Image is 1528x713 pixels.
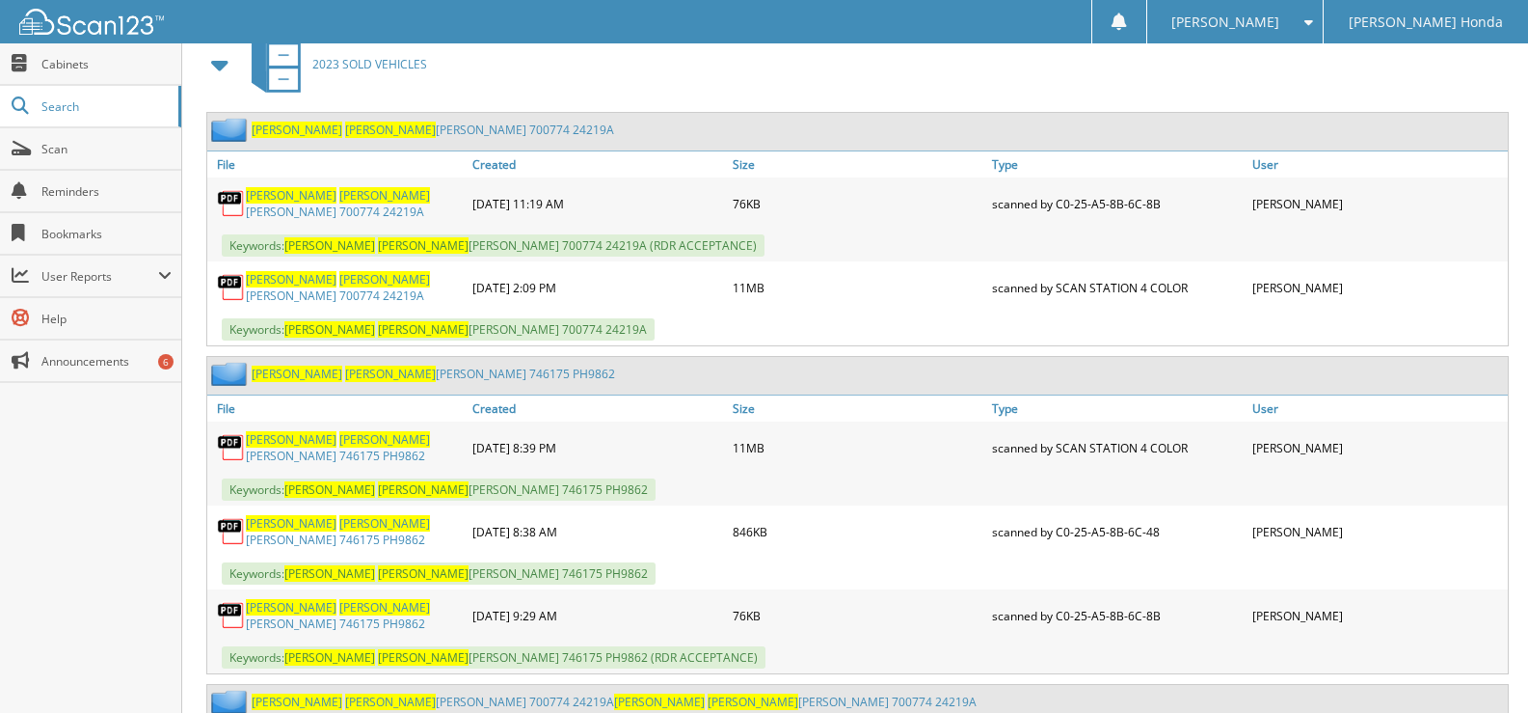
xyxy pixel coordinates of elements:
[217,601,246,630] img: PDF.png
[378,237,469,254] span: [PERSON_NAME]
[987,266,1247,309] div: scanned by SCAN STATION 4 COLOR
[728,396,988,422] a: Size
[1349,16,1503,28] span: [PERSON_NAME] Honda
[246,271,336,288] span: [PERSON_NAME]
[217,273,246,302] img: PDF.png
[41,98,169,115] span: Search
[284,237,375,254] span: [PERSON_NAME]
[1247,396,1508,422] a: User
[987,594,1247,637] div: scanned by C0-25-A5-8B-6C-8B
[246,599,463,632] a: [PERSON_NAME] [PERSON_NAME][PERSON_NAME] 746175 PH9862
[211,118,252,142] img: folder2.png
[41,226,172,242] span: Bookmarks
[468,266,728,309] div: [DATE] 2:09 PM
[41,183,172,200] span: Reminders
[252,122,614,138] a: [PERSON_NAME] [PERSON_NAME][PERSON_NAME] 700774 24219A
[339,515,430,532] span: [PERSON_NAME]
[728,426,988,469] div: 11MB
[1247,266,1508,309] div: [PERSON_NAME]
[468,510,728,553] div: [DATE] 8:38 AM
[252,122,342,138] span: [PERSON_NAME]
[246,431,336,448] span: [PERSON_NAME]
[728,510,988,553] div: 846KB
[987,510,1247,553] div: scanned by C0-25-A5-8B-6C-48
[207,396,468,422] a: File
[339,599,430,616] span: [PERSON_NAME]
[19,9,164,35] img: scan123-logo-white.svg
[468,426,728,469] div: [DATE] 8:39 PM
[217,517,246,546] img: PDF.png
[468,594,728,637] div: [DATE] 9:29 AM
[468,182,728,225] div: [DATE] 11:19 AM
[246,599,336,616] span: [PERSON_NAME]
[246,187,336,204] span: [PERSON_NAME]
[468,151,728,178] a: Created
[217,189,246,218] img: PDF.png
[987,151,1247,178] a: Type
[246,515,463,548] a: [PERSON_NAME] [PERSON_NAME][PERSON_NAME] 746175 PH9862
[222,234,764,257] span: Keywords: [PERSON_NAME] 700774 24219A (RDR ACCEPTANCE)
[284,649,375,666] span: [PERSON_NAME]
[41,268,158,285] span: User Reports
[252,366,615,382] a: [PERSON_NAME] [PERSON_NAME][PERSON_NAME] 746175 PH9862
[41,311,172,327] span: Help
[41,56,172,72] span: Cabinets
[1171,16,1279,28] span: [PERSON_NAME]
[252,366,342,382] span: [PERSON_NAME]
[1247,594,1508,637] div: [PERSON_NAME]
[240,26,427,102] a: 2023 SOLD VEHICLES
[728,151,988,178] a: Size
[1432,620,1528,713] iframe: Chat Widget
[1247,151,1508,178] a: User
[987,426,1247,469] div: scanned by SCAN STATION 4 COLOR
[246,187,463,220] a: [PERSON_NAME] [PERSON_NAME][PERSON_NAME] 700774 24219A
[41,141,172,157] span: Scan
[1247,182,1508,225] div: [PERSON_NAME]
[728,266,988,309] div: 11MB
[222,646,765,669] span: Keywords: [PERSON_NAME] 746175 PH9862 (RDR ACCEPTANCE)
[339,431,430,448] span: [PERSON_NAME]
[222,318,655,341] span: Keywords: [PERSON_NAME] 700774 24219A
[345,366,436,382] span: [PERSON_NAME]
[708,694,798,710] span: [PERSON_NAME]
[345,122,436,138] span: [PERSON_NAME]
[378,565,469,582] span: [PERSON_NAME]
[252,694,342,710] span: [PERSON_NAME]
[345,694,436,710] span: [PERSON_NAME]
[614,694,705,710] span: [PERSON_NAME]
[339,271,430,288] span: [PERSON_NAME]
[246,515,336,532] span: [PERSON_NAME]
[211,362,252,386] img: folder2.png
[1247,510,1508,553] div: [PERSON_NAME]
[378,481,469,498] span: [PERSON_NAME]
[252,694,977,710] a: [PERSON_NAME] [PERSON_NAME][PERSON_NAME] 700774 24219A[PERSON_NAME] [PERSON_NAME][PERSON_NAME] 70...
[468,396,728,422] a: Created
[207,151,468,178] a: File
[246,271,463,304] a: [PERSON_NAME] [PERSON_NAME][PERSON_NAME] 700774 24219A
[284,321,375,338] span: [PERSON_NAME]
[728,182,988,225] div: 76KB
[158,354,174,370] div: 6
[378,649,469,666] span: [PERSON_NAME]
[284,565,375,582] span: [PERSON_NAME]
[987,396,1247,422] a: Type
[246,431,463,464] a: [PERSON_NAME] [PERSON_NAME][PERSON_NAME] 746175 PH9862
[378,321,469,338] span: [PERSON_NAME]
[987,182,1247,225] div: scanned by C0-25-A5-8B-6C-8B
[284,481,375,498] span: [PERSON_NAME]
[41,353,172,370] span: Announcements
[217,433,246,462] img: PDF.png
[222,479,656,501] span: Keywords: [PERSON_NAME] 746175 PH9862
[312,56,427,72] span: 2023 SOLD VEHICLES
[339,187,430,204] span: [PERSON_NAME]
[1247,426,1508,469] div: [PERSON_NAME]
[728,594,988,637] div: 76KB
[222,562,656,585] span: Keywords: [PERSON_NAME] 746175 PH9862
